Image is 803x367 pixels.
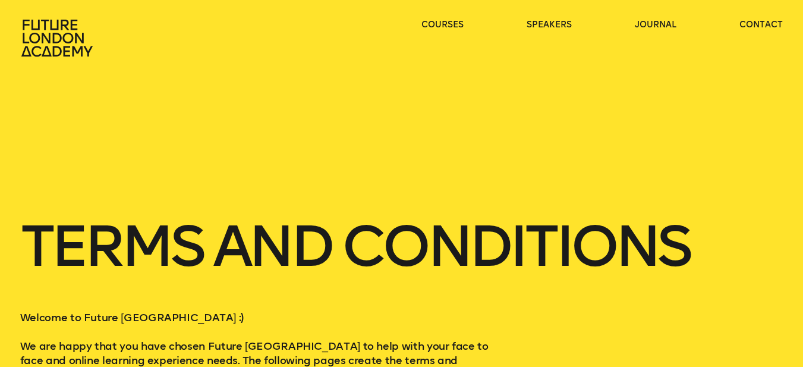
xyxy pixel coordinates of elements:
[20,310,502,325] p: Welcome to Future [GEOGRAPHIC_DATA] :)
[20,220,783,272] h1: Terms and Conditions
[421,19,464,31] a: courses
[635,19,676,31] a: journal
[527,19,572,31] a: speakers
[739,19,783,31] a: contact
